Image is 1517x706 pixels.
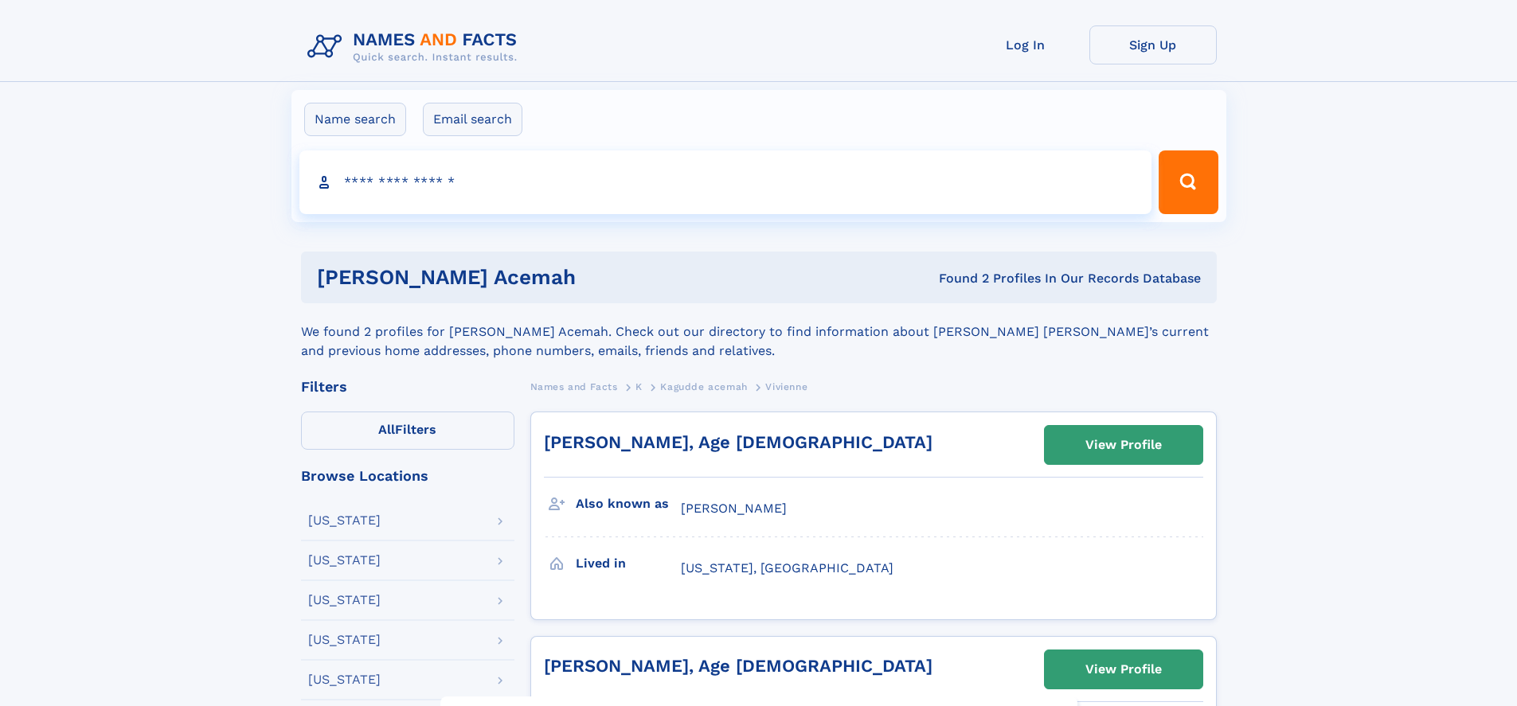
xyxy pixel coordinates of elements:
[1085,651,1162,688] div: View Profile
[681,560,893,575] span: [US_STATE], [GEOGRAPHIC_DATA]
[308,554,381,567] div: [US_STATE]
[530,376,618,396] a: Names and Facts
[1045,650,1202,688] a: View Profile
[544,656,932,676] a: [PERSON_NAME], Age [DEMOGRAPHIC_DATA]
[423,103,522,136] label: Email search
[660,381,747,392] span: Kagudde acemah
[317,267,757,287] h1: [PERSON_NAME] Acemah
[681,501,787,516] span: [PERSON_NAME]
[301,25,530,68] img: Logo Names and Facts
[635,376,643,396] a: K
[1089,25,1217,64] a: Sign Up
[1045,426,1202,464] a: View Profile
[301,412,514,450] label: Filters
[635,381,643,392] span: K
[1085,427,1162,463] div: View Profile
[308,673,381,686] div: [US_STATE]
[757,270,1201,287] div: Found 2 Profiles In Our Records Database
[765,381,807,392] span: Vivienne
[962,25,1089,64] a: Log In
[299,150,1152,214] input: search input
[308,634,381,646] div: [US_STATE]
[301,469,514,483] div: Browse Locations
[660,376,747,396] a: Kagudde acemah
[301,303,1217,361] div: We found 2 profiles for [PERSON_NAME] Acemah. Check out our directory to find information about [...
[1159,150,1218,214] button: Search Button
[378,422,395,437] span: All
[301,380,514,394] div: Filters
[304,103,406,136] label: Name search
[308,514,381,527] div: [US_STATE]
[544,432,932,452] a: [PERSON_NAME], Age [DEMOGRAPHIC_DATA]
[308,594,381,607] div: [US_STATE]
[576,490,681,517] h3: Also known as
[576,550,681,577] h3: Lived in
